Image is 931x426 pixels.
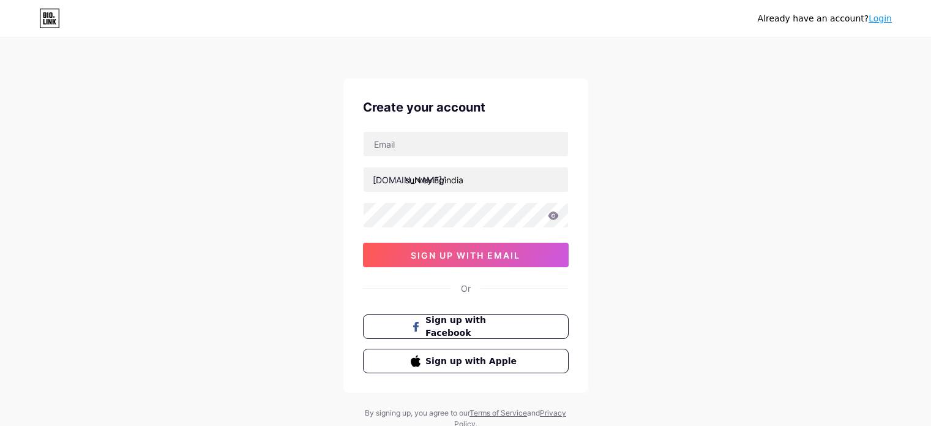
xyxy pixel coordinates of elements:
span: Sign up with Apple [425,355,520,368]
button: Sign up with Facebook [363,314,569,339]
input: username [364,167,568,192]
input: Email [364,132,568,156]
div: Already have an account? [758,12,892,25]
div: Create your account [363,98,569,116]
div: [DOMAIN_NAME]/ [373,173,445,186]
button: sign up with email [363,243,569,267]
div: Or [461,282,471,295]
span: Sign up with Facebook [425,314,520,340]
button: Sign up with Apple [363,349,569,373]
a: Terms of Service [469,408,527,417]
span: sign up with email [411,250,520,261]
a: Login [869,13,892,23]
